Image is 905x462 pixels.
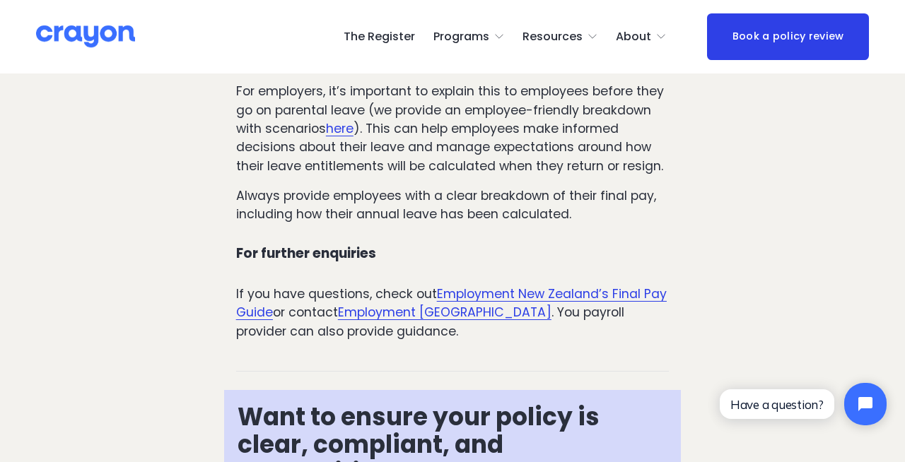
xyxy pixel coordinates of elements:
a: The Register [344,25,415,48]
p: If you have questions, check out or contact . You payroll provider can also provide guidance. [236,285,669,340]
img: Crayon [36,24,135,49]
a: Book a policy review [707,13,868,59]
span: About [616,27,651,47]
a: Employment [GEOGRAPHIC_DATA] [338,304,551,321]
span: Programs [433,27,489,47]
span: Resources [522,27,583,47]
a: folder dropdown [616,25,667,48]
a: Employment New Zealand’s Final Pay Guide [236,285,667,321]
a: folder dropdown [522,25,598,48]
a: here [326,120,354,137]
iframe: Tidio Chat [708,371,899,437]
p: Always provide employees with a clear breakdown of their final pay, including how their annual le... [236,186,669,224]
h4: For further enquiries [236,246,669,262]
a: folder dropdown [433,25,505,48]
p: For employers, it’s important to explain this to employees before they go on parental leave (we p... [236,82,669,174]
